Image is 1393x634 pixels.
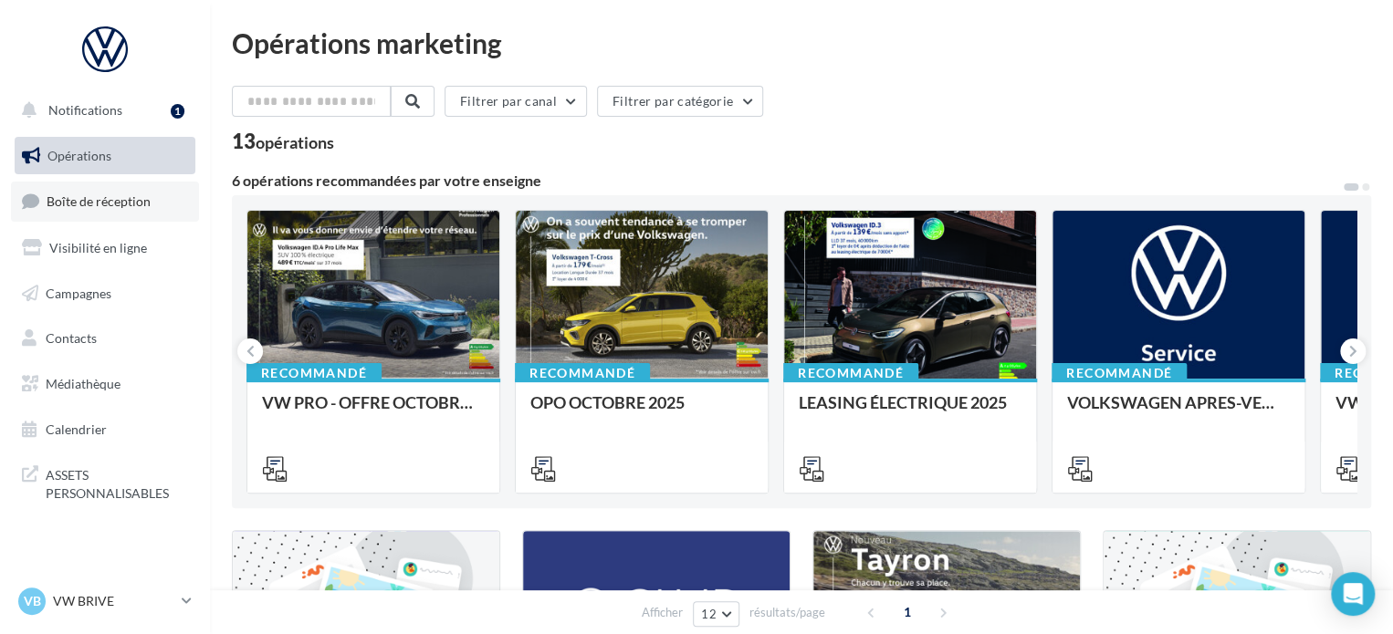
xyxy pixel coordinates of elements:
[262,393,485,430] div: VW PRO - OFFRE OCTOBRE 25
[48,102,122,118] span: Notifications
[53,592,174,610] p: VW BRIVE
[49,240,147,255] span: Visibilité en ligne
[24,592,41,610] span: VB
[11,319,199,358] a: Contacts
[46,421,107,437] span: Calendrier
[11,91,192,130] button: Notifications 1
[597,86,763,117] button: Filtrer par catégorie
[11,411,199,449] a: Calendrier
[232,29,1371,57] div: Opérations marketing
[1052,363,1187,383] div: Recommandé
[256,134,334,151] div: opérations
[701,607,717,621] span: 12
[11,137,199,175] a: Opérations
[749,604,825,621] span: résultats/page
[46,285,111,300] span: Campagnes
[46,376,120,391] span: Médiathèque
[15,584,195,618] a: VB VW BRIVE
[642,604,683,621] span: Afficher
[246,363,382,383] div: Recommandé
[46,330,97,346] span: Contacts
[232,173,1342,188] div: 6 opérations recommandées par votre enseigne
[893,598,922,627] span: 1
[11,229,199,267] a: Visibilité en ligne
[11,455,199,509] a: ASSETS PERSONNALISABLES
[530,393,753,430] div: OPO OCTOBRE 2025
[693,601,739,627] button: 12
[445,86,587,117] button: Filtrer par canal
[171,104,184,119] div: 1
[11,275,199,313] a: Campagnes
[46,463,188,502] span: ASSETS PERSONNALISABLES
[1067,393,1290,430] div: VOLKSWAGEN APRES-VENTE
[783,363,918,383] div: Recommandé
[515,363,650,383] div: Recommandé
[47,148,111,163] span: Opérations
[11,365,199,403] a: Médiathèque
[11,182,199,221] a: Boîte de réception
[1331,572,1375,616] div: Open Intercom Messenger
[799,393,1021,430] div: LEASING ÉLECTRIQUE 2025
[47,193,151,209] span: Boîte de réception
[232,131,334,151] div: 13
